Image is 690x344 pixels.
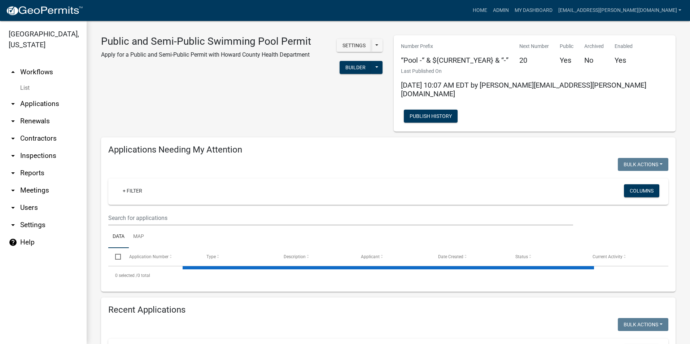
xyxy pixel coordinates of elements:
[284,254,306,259] span: Description
[101,35,311,48] h3: Public and Semi-Public Swimming Pool Permit
[584,56,604,65] h5: No
[555,4,684,17] a: [EMAIL_ADDRESS][PERSON_NAME][DOMAIN_NAME]
[512,4,555,17] a: My Dashboard
[361,254,380,259] span: Applicant
[9,117,17,125] i: arrow_drop_down
[108,305,668,315] h4: Recent Applications
[401,43,508,50] p: Number Prefix
[618,318,668,331] button: Bulk Actions
[129,225,148,248] a: Map
[401,56,508,65] h5: “Pool -“ & ${CURRENT_YEAR} & “-”
[354,248,431,265] datatable-header-cell: Applicant
[129,254,169,259] span: Application Number
[560,43,573,50] p: Public
[117,184,148,197] a: + Filter
[9,100,17,108] i: arrow_drop_down
[199,248,276,265] datatable-header-cell: Type
[206,254,216,259] span: Type
[9,203,17,212] i: arrow_drop_down
[490,4,512,17] a: Admin
[438,254,463,259] span: Date Created
[122,248,199,265] datatable-header-cell: Application Number
[401,81,646,98] span: [DATE] 10:07 AM EDT by [PERSON_NAME][EMAIL_ADDRESS][PERSON_NAME][DOMAIN_NAME]
[470,4,490,17] a: Home
[340,61,371,74] button: Builder
[108,145,668,155] h4: Applications Needing My Attention
[584,43,604,50] p: Archived
[404,114,458,120] wm-modal-confirm: Workflow Publish History
[115,273,137,278] span: 0 selected /
[404,110,458,123] button: Publish History
[615,43,633,50] p: Enabled
[108,266,668,285] div: 0 total
[519,43,549,50] p: Next Number
[615,56,633,65] h5: Yes
[337,39,371,52] button: Settings
[515,254,528,259] span: Status
[9,221,17,229] i: arrow_drop_down
[9,238,17,247] i: help
[277,248,354,265] datatable-header-cell: Description
[9,151,17,160] i: arrow_drop_down
[401,67,668,75] p: Last Published On
[108,248,122,265] datatable-header-cell: Select
[519,56,549,65] h5: 20
[9,134,17,143] i: arrow_drop_down
[624,184,659,197] button: Columns
[618,158,668,171] button: Bulk Actions
[593,254,623,259] span: Current Activity
[586,248,663,265] datatable-header-cell: Current Activity
[9,186,17,195] i: arrow_drop_down
[560,56,573,65] h5: Yes
[508,248,586,265] datatable-header-cell: Status
[431,248,508,265] datatable-header-cell: Date Created
[108,225,129,248] a: Data
[108,211,573,225] input: Search for applications
[101,50,311,59] p: Apply for a Public and Semi-Public Permit with Howard County Health Department
[9,68,17,76] i: arrow_drop_up
[9,169,17,177] i: arrow_drop_down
